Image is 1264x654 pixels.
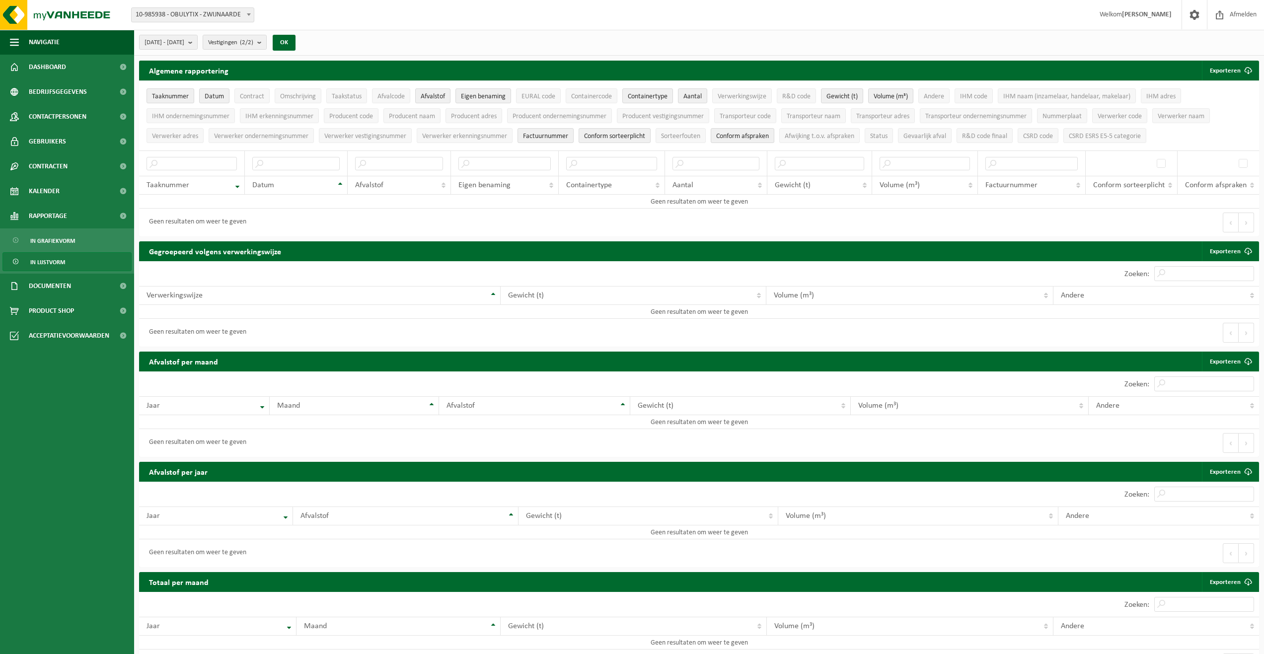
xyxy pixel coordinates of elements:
[139,305,1259,319] td: Geen resultaten om weer te geven
[898,128,952,143] button: Gevaarlijk afval : Activate to sort
[1023,133,1053,140] span: CSRD code
[1202,572,1258,592] a: Exporteren
[712,88,772,103] button: VerwerkingswijzeVerwerkingswijze: Activate to sort
[29,154,68,179] span: Contracten
[214,133,308,140] span: Verwerker ondernemingsnummer
[446,108,502,123] button: Producent adresProducent adres: Activate to sort
[245,113,313,120] span: IHM erkenningsnummer
[1223,433,1239,453] button: Previous
[144,324,246,342] div: Geen resultaten om weer te geven
[826,93,858,100] span: Gewicht (t)
[139,462,218,481] h2: Afvalstof per jaar
[1063,128,1146,143] button: CSRD ESRS E5-5 categorieCSRD ESRS E5-5 categorie: Activate to sort
[858,402,898,410] span: Volume (m³)
[678,88,707,103] button: AantalAantal: Activate to sort
[925,113,1027,120] span: Transporteur ondernemingsnummer
[526,512,562,520] span: Gewicht (t)
[1124,601,1149,609] label: Zoeken:
[1141,88,1181,103] button: IHM adresIHM adres: Activate to sort
[2,231,132,250] a: In grafiekvorm
[139,636,1259,650] td: Geen resultaten om weer te geven
[147,181,189,189] span: Taaknummer
[781,108,846,123] button: Transporteur naamTransporteur naam: Activate to sort
[29,55,66,79] span: Dashboard
[656,128,706,143] button: SorteerfoutenSorteerfouten: Activate to sort
[777,88,816,103] button: R&D codeR&amp;D code: Activate to sort
[1239,543,1254,563] button: Next
[147,512,160,520] span: Jaar
[1223,323,1239,343] button: Previous
[870,133,888,140] span: Status
[785,133,854,140] span: Afwijking t.o.v. afspraken
[1202,61,1258,80] button: Exporteren
[1061,291,1084,299] span: Andere
[326,88,367,103] button: TaakstatusTaakstatus: Activate to sort
[711,128,774,143] button: Conform afspraken : Activate to sort
[199,88,229,103] button: DatumDatum: Activate to sort
[1202,352,1258,371] a: Exporteren
[304,622,327,630] span: Maand
[234,88,270,103] button: ContractContract: Activate to sort
[1202,462,1258,482] a: Exporteren
[455,88,511,103] button: Eigen benamingEigen benaming: Activate to sort
[421,93,445,100] span: Afvalstof
[865,128,893,143] button: StatusStatus: Activate to sort
[252,181,274,189] span: Datum
[139,35,198,50] button: [DATE] - [DATE]
[29,104,86,129] span: Contactpersonen
[566,181,612,189] span: Containertype
[29,30,60,55] span: Navigatie
[1158,113,1204,120] span: Verwerker naam
[372,88,410,103] button: AfvalcodeAfvalcode: Activate to sort
[139,61,238,80] h2: Algemene rapportering
[147,622,160,630] span: Jaar
[1018,128,1058,143] button: CSRD codeCSRD code: Activate to sort
[332,93,362,100] span: Taakstatus
[571,93,612,100] span: Containercode
[1003,93,1130,100] span: IHM naam (inzamelaar, handelaar, makelaar)
[1092,108,1147,123] button: Verwerker codeVerwerker code: Activate to sort
[147,402,160,410] span: Jaar
[1124,270,1149,278] label: Zoeken:
[280,93,316,100] span: Omschrijving
[139,572,219,591] h2: Totaal per maand
[29,204,67,228] span: Rapportage
[518,128,574,143] button: FactuurnummerFactuurnummer: Activate to sort
[1098,113,1142,120] span: Verwerker code
[628,93,668,100] span: Containertype
[957,128,1013,143] button: R&D code finaalR&amp;D code finaal: Activate to sort
[139,241,291,261] h2: Gegroepeerd volgens verwerkingswijze
[144,434,246,452] div: Geen resultaten om weer te geven
[1146,93,1176,100] span: IHM adres
[1239,433,1254,453] button: Next
[203,35,267,50] button: Vestigingen(2/2)
[208,35,253,50] span: Vestigingen
[716,133,769,140] span: Conform afspraken
[324,133,406,140] span: Verwerker vestigingsnummer
[856,113,909,120] span: Transporteur adres
[683,93,702,100] span: Aantal
[458,181,511,189] span: Eigen benaming
[1152,108,1210,123] button: Verwerker naamVerwerker naam: Activate to sort
[446,402,475,410] span: Afvalstof
[300,512,329,520] span: Afvalstof
[145,35,184,50] span: [DATE] - [DATE]
[962,133,1007,140] span: R&D code finaal
[383,108,441,123] button: Producent naamProducent naam: Activate to sort
[718,93,766,100] span: Verwerkingswijze
[29,79,87,104] span: Bedrijfsgegevens
[786,512,826,520] span: Volume (m³)
[617,108,709,123] button: Producent vestigingsnummerProducent vestigingsnummer: Activate to sort
[324,108,378,123] button: Producent codeProducent code: Activate to sort
[29,129,66,154] span: Gebruikers
[960,93,987,100] span: IHM code
[1037,108,1087,123] button: NummerplaatNummerplaat: Activate to sort
[1239,213,1254,232] button: Next
[508,622,544,630] span: Gewicht (t)
[1223,543,1239,563] button: Previous
[998,88,1136,103] button: IHM naam (inzamelaar, handelaar, makelaar)IHM naam (inzamelaar, handelaar, makelaar): Activate to...
[461,93,506,100] span: Eigen benaming
[389,113,435,120] span: Producent naam
[147,291,203,299] span: Verwerkingswijze
[1069,133,1141,140] span: CSRD ESRS E5-5 categorie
